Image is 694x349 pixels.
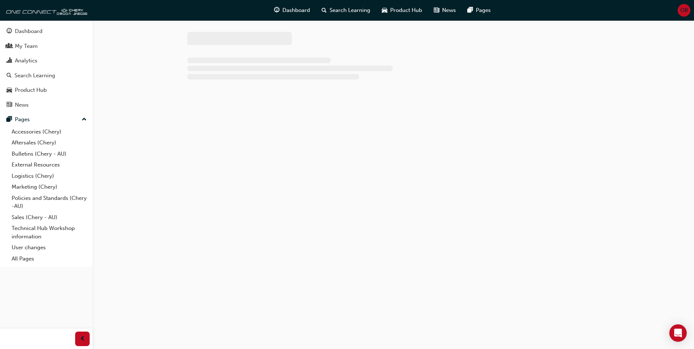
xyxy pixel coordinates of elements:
[9,148,90,160] a: Bulletins (Chery - AU)
[669,324,687,342] div: Open Intercom Messenger
[678,4,690,17] button: OB
[15,101,29,109] div: News
[3,23,90,113] button: DashboardMy TeamAnalyticsSearch LearningProduct HubNews
[3,113,90,126] button: Pages
[9,223,90,242] a: Technical Hub Workshop information
[382,6,387,15] span: car-icon
[82,115,87,124] span: up-icon
[15,57,37,65] div: Analytics
[15,71,55,80] div: Search Learning
[282,6,310,15] span: Dashboard
[9,137,90,148] a: Aftersales (Chery)
[7,43,12,50] span: people-icon
[476,6,491,15] span: Pages
[15,27,42,36] div: Dashboard
[390,6,422,15] span: Product Hub
[9,159,90,171] a: External Resources
[80,334,85,344] span: prev-icon
[376,3,428,18] a: car-iconProduct Hub
[468,6,473,15] span: pages-icon
[15,115,30,124] div: Pages
[3,40,90,53] a: My Team
[3,25,90,38] a: Dashboard
[3,54,90,67] a: Analytics
[15,86,47,94] div: Product Hub
[428,3,462,18] a: news-iconNews
[9,193,90,212] a: Policies and Standards (Chery -AU)
[7,87,12,94] span: car-icon
[9,253,90,264] a: All Pages
[9,126,90,137] a: Accessories (Chery)
[462,3,497,18] a: pages-iconPages
[9,242,90,253] a: User changes
[680,6,688,15] span: OB
[7,116,12,123] span: pages-icon
[3,98,90,112] a: News
[7,73,12,79] span: search-icon
[7,102,12,108] span: news-icon
[274,6,279,15] span: guage-icon
[7,28,12,35] span: guage-icon
[4,3,87,17] img: oneconnect
[316,3,376,18] a: search-iconSearch Learning
[9,181,90,193] a: Marketing (Chery)
[3,69,90,82] a: Search Learning
[15,42,38,50] div: My Team
[322,6,327,15] span: search-icon
[7,58,12,64] span: chart-icon
[330,6,370,15] span: Search Learning
[268,3,316,18] a: guage-iconDashboard
[434,6,439,15] span: news-icon
[9,171,90,182] a: Logistics (Chery)
[442,6,456,15] span: News
[3,83,90,97] a: Product Hub
[9,212,90,223] a: Sales (Chery - AU)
